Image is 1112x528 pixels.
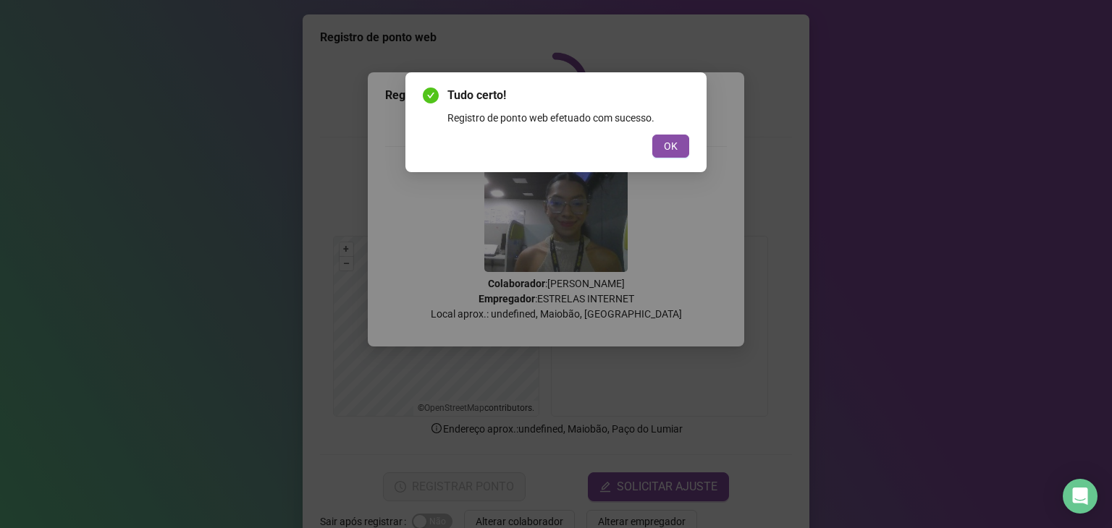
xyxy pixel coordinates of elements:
[1063,479,1098,514] div: Open Intercom Messenger
[423,88,439,103] span: check-circle
[652,135,689,158] button: OK
[664,138,678,154] span: OK
[447,110,689,126] div: Registro de ponto web efetuado com sucesso.
[447,87,689,104] span: Tudo certo!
